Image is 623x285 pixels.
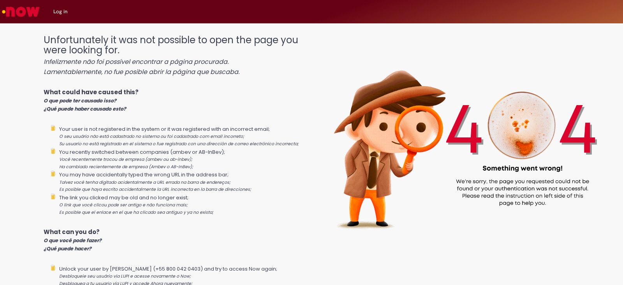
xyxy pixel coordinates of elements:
i: ¿Qué puede hacer? [44,245,92,252]
i: Lamentablemente, no fue posible abrir la página que buscaba. [44,67,239,76]
i: Su usuario no está registrado en el sistema o fue registrado con una dirección de correo electrón... [59,141,299,147]
p: What could have caused this? [44,88,304,113]
i: Desbloqueie seu usuário via LUPI e acesse novamente o Now; [59,273,191,279]
i: Es posible que haya escrito accidentalmente la URL incorrecta en la barra de direcciones; [59,186,251,192]
p: What can you do? [44,228,304,253]
i: Es posible que el enlace en el que ha clicado sea antiguo y ya no exista; [59,209,213,215]
img: ServiceNow [1,4,41,19]
i: ¿Qué puede haber causado esto? [44,106,126,112]
i: O seu usuário não está cadastrado no sistema ou foi cadastrado com email incorreto; [59,134,244,139]
i: O link que você clicou pode ser antigo e não funciona mais; [59,202,188,208]
i: Infelizmente não foi possível encontrar a página procurada. [44,57,229,66]
h1: Unfortunately it was not possible to open the page you were looking for. [44,35,304,76]
i: Você recentemente trocou de empresa (ambev ou ab-inbev); [59,157,192,162]
i: O que pode ter causado isso? [44,97,116,104]
i: Ha cambiado recientemente de empresa (Ambev o AB-InBev); [59,164,193,170]
img: 404_ambev_new.png [304,27,623,250]
i: Talvez você tenha digitado acidentalmente a URL errada na barra de endereços; [59,179,231,185]
li: You recently switched between companies (ambev or AB-InBev); [59,148,304,171]
li: The link you clicked may be old and no longer exist; [59,193,304,216]
li: You may have accidentally typed the wrong URL in the address bar; [59,170,304,193]
li: Your user is not registered in the system or it was registered with an incorrect email; [59,125,304,148]
i: O que você pode fazer? [44,237,102,244]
